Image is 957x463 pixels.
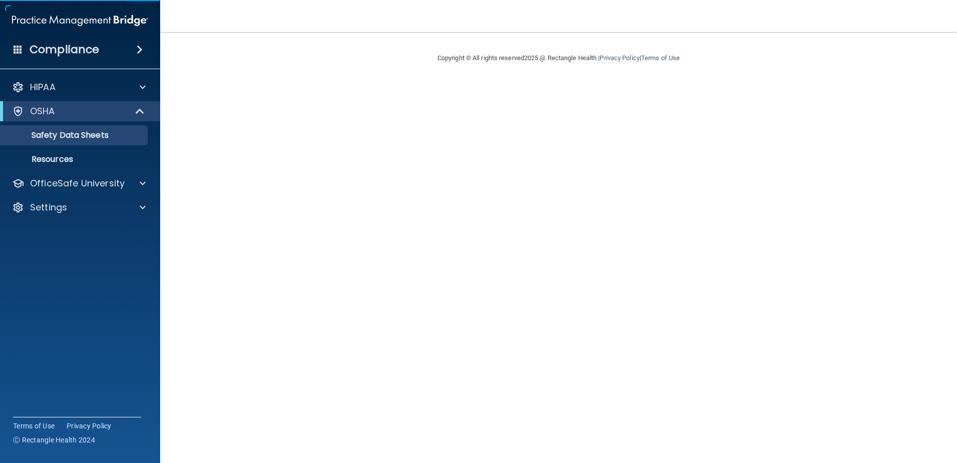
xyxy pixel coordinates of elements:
div: Copyright © All rights reserved 2025 @ Rectangle Health | | [376,42,741,74]
a: Terms of Use [641,54,680,62]
p: Settings [30,201,67,213]
a: Settings [12,201,146,213]
p: OSHA [30,105,55,117]
p: OfficeSafe University [30,177,125,189]
span: Ⓒ Rectangle Health 2024 [13,435,95,445]
p: HIPAA [30,81,56,93]
a: Privacy Policy [67,421,112,431]
p: Safety Data Sheets [7,130,143,140]
img: PMB logo [12,11,148,31]
h4: Compliance [30,43,99,57]
a: HIPAA [12,81,146,93]
p: Resources [7,154,143,164]
a: Privacy Policy [600,54,639,62]
a: Terms of Use [13,421,55,431]
a: OSHA [12,105,145,117]
a: OfficeSafe University [12,177,146,189]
